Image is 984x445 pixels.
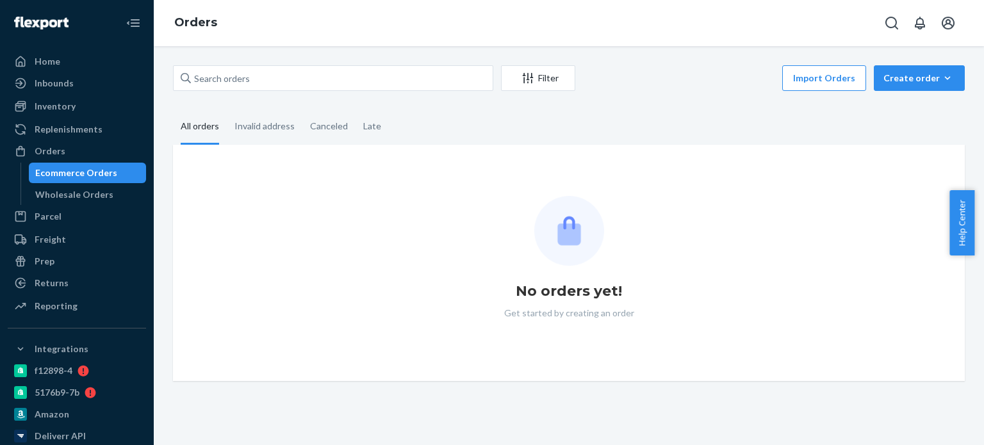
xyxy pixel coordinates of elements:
div: f12898-4 [35,364,72,377]
p: Get started by creating an order [504,307,634,320]
button: Import Orders [782,65,866,91]
div: All orders [181,109,219,145]
a: 5176b9-7b [8,382,146,403]
a: Orders [8,141,146,161]
div: Returns [35,277,69,289]
div: Integrations [35,343,88,355]
a: Reporting [8,296,146,316]
a: Amazon [8,404,146,425]
div: Freight [35,233,66,246]
div: 5176b9-7b [35,386,79,399]
a: Returns [8,273,146,293]
div: Create order [883,72,955,85]
div: Wholesale Orders [35,188,113,201]
div: Deliverr API [35,430,86,442]
button: Help Center [949,190,974,255]
div: Inbounds [35,77,74,90]
div: Inventory [35,100,76,113]
div: Parcel [35,210,61,223]
a: Inbounds [8,73,146,93]
div: Reporting [35,300,78,312]
a: Prep [8,251,146,271]
a: Ecommerce Orders [29,163,147,183]
button: Filter [501,65,575,91]
button: Open account menu [935,10,961,36]
ol: breadcrumbs [164,4,227,42]
div: Canceled [310,109,348,143]
div: Ecommerce Orders [35,166,117,179]
h1: No orders yet! [516,281,622,302]
a: Inventory [8,96,146,117]
div: Invalid address [234,109,295,143]
button: Close Navigation [120,10,146,36]
a: f12898-4 [8,360,146,381]
button: Integrations [8,339,146,359]
img: Flexport logo [14,17,69,29]
a: Replenishments [8,119,146,140]
a: Parcel [8,206,146,227]
div: Prep [35,255,54,268]
div: Late [363,109,381,143]
a: Wholesale Orders [29,184,147,205]
div: Orders [35,145,65,158]
a: Home [8,51,146,72]
a: Orders [174,15,217,29]
div: Filter [502,72,575,85]
button: Open Search Box [879,10,905,36]
div: Replenishments [35,123,102,136]
input: Search orders [173,65,493,91]
img: Empty list [534,196,604,266]
button: Open notifications [907,10,933,36]
button: Create order [874,65,965,91]
div: Home [35,55,60,68]
div: Amazon [35,408,69,421]
a: Freight [8,229,146,250]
